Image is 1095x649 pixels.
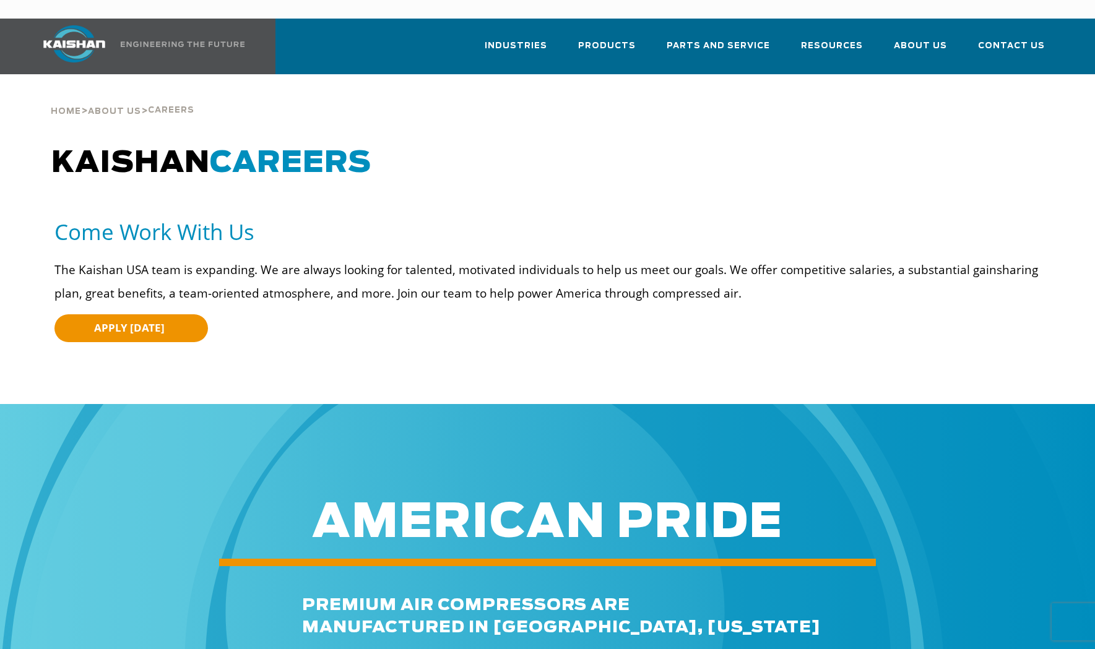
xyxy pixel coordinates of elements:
[302,597,821,635] span: premium air compressors are MANUFACTURED IN [GEOGRAPHIC_DATA], [US_STATE]
[148,106,194,114] span: Careers
[28,25,121,62] img: kaishan logo
[894,39,947,53] span: About Us
[667,30,770,72] a: Parts and Service
[94,320,165,335] span: APPLY [DATE]
[485,30,547,72] a: Industries
[121,41,245,47] img: Engineering the future
[578,39,636,53] span: Products
[51,74,194,121] div: > >
[28,19,247,74] a: Kaishan USA
[210,148,371,178] span: CAREERS
[51,105,81,116] a: Home
[51,148,371,178] span: KAISHAN
[54,314,208,342] a: APPLY [DATE]
[667,39,770,53] span: Parts and Service
[485,39,547,53] span: Industries
[54,258,1051,305] p: The Kaishan USA team is expanding. We are always looking for talented, motivated individuals to h...
[51,108,81,116] span: Home
[978,39,1045,53] span: Contact Us
[88,108,141,116] span: About Us
[54,218,1051,246] h5: Come Work With Us
[801,39,863,53] span: Resources
[978,30,1045,72] a: Contact Us
[894,30,947,72] a: About Us
[88,105,141,116] a: About Us
[801,30,863,72] a: Resources
[578,30,636,72] a: Products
